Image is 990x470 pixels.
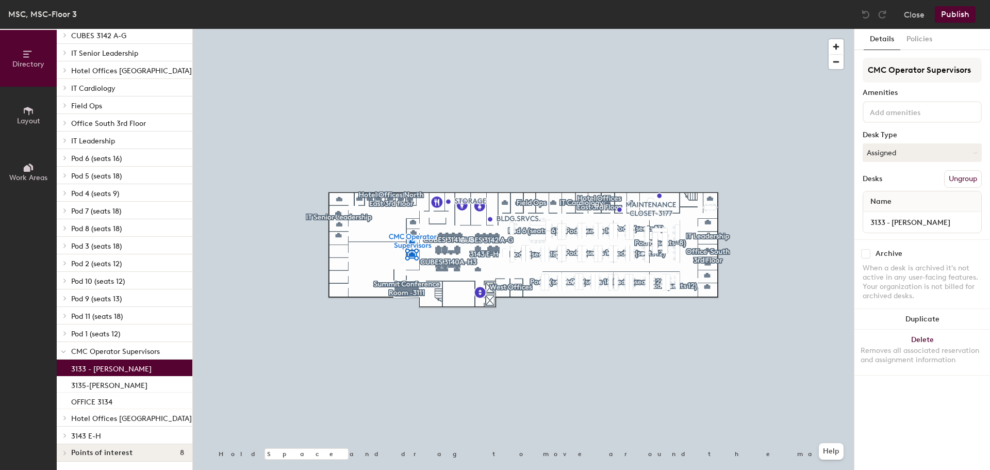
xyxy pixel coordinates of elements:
div: Amenities [863,89,982,97]
span: Pod 7 (seats 18) [71,207,121,216]
span: Office South 3rd Floor [71,119,146,128]
img: Redo [877,9,887,20]
span: Pod 4 (seats 9) [71,189,119,198]
span: Directory [12,60,44,69]
span: Pod 1 (seats 12) [71,330,120,338]
div: Archive [876,250,902,258]
span: Hotel Offices [GEOGRAPHIC_DATA] [71,67,192,75]
p: OFFICE 3134 [71,395,112,407]
span: Pod 9 (seats 13) [71,295,122,303]
span: Pod 10 (seats 12) [71,277,125,286]
span: Field Ops [71,102,102,110]
button: DeleteRemoves all associated reservation and assignment information [854,330,990,375]
div: When a desk is archived it's not active in any user-facing features. Your organization is not bil... [863,264,982,301]
span: Work Areas [9,173,47,182]
div: MSC, MSC-Floor 3 [8,8,77,21]
span: Name [865,192,897,211]
button: Publish [935,6,976,23]
img: Undo [861,9,871,20]
span: Pod 11 (seats 18) [71,312,123,321]
button: Close [904,6,925,23]
span: Pod 3 (seats 18) [71,242,122,251]
button: Policies [900,29,938,50]
span: IT Senior Leadership [71,49,138,58]
span: CUBES 3142 A-G [71,31,126,40]
span: Pod 6 (seats 16) [71,154,122,163]
span: IT Leadership [71,137,115,145]
div: Desks [863,175,882,183]
span: Hotel Offices [GEOGRAPHIC_DATA] [71,414,192,423]
input: Unnamed desk [865,215,979,230]
span: 8 [180,449,184,457]
span: Pod 2 (seats 12) [71,260,122,268]
span: IT Cardiology [71,84,115,93]
button: Details [864,29,900,50]
input: Add amenities [868,105,961,118]
button: Ungroup [944,170,982,188]
button: Help [819,443,844,460]
button: Duplicate [854,309,990,330]
span: Pod 5 (seats 18) [71,172,122,181]
span: 3143 E-H [71,432,101,441]
p: 3135-[PERSON_NAME] [71,378,147,390]
div: Removes all associated reservation and assignment information [861,346,984,365]
button: Assigned [863,143,982,162]
span: Pod 8 (seats 18) [71,224,122,233]
div: Desk Type [863,131,982,139]
span: Layout [17,117,40,125]
span: Points of interest [71,449,133,457]
p: 3133 - [PERSON_NAME] [71,362,152,374]
span: CMC Operator Supervisors [71,347,160,356]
